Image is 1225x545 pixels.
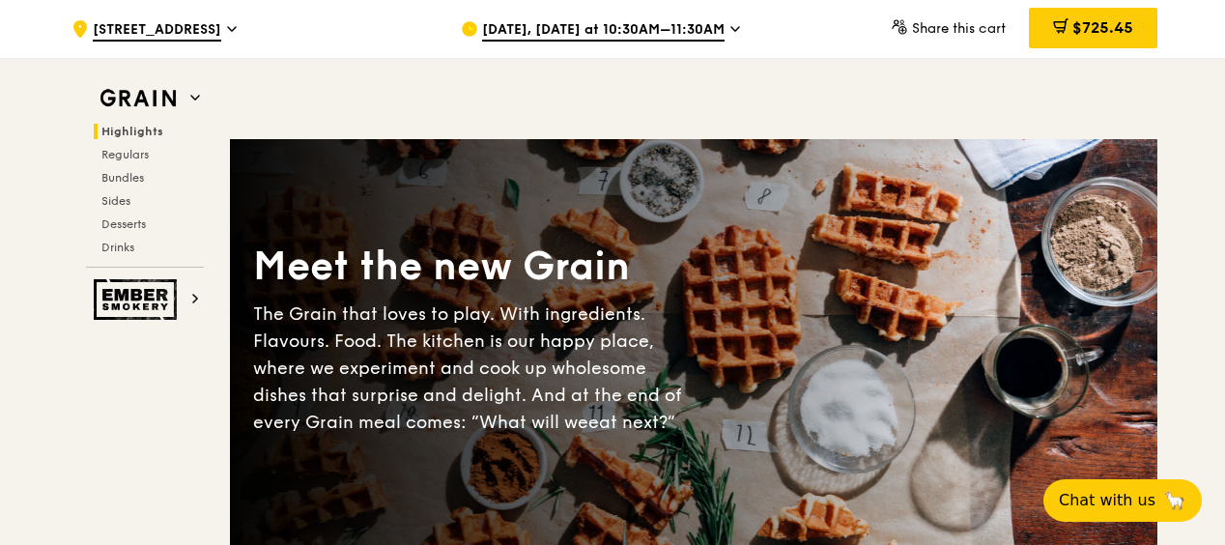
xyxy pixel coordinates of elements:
[101,241,134,254] span: Drinks
[1059,489,1155,512] span: Chat with us
[101,171,144,185] span: Bundles
[253,241,694,293] div: Meet the new Grain
[101,148,149,161] span: Regulars
[482,20,725,42] span: [DATE], [DATE] at 10:30AM–11:30AM
[912,20,1006,37] span: Share this cart
[101,194,130,208] span: Sides
[1072,18,1133,37] span: $725.45
[93,20,221,42] span: [STREET_ADDRESS]
[1043,479,1202,522] button: Chat with us🦙
[94,81,183,116] img: Grain web logo
[101,217,146,231] span: Desserts
[253,301,694,436] div: The Grain that loves to play. With ingredients. Flavours. Food. The kitchen is our happy place, w...
[1163,489,1186,512] span: 🦙
[588,412,675,433] span: eat next?”
[101,125,163,138] span: Highlights
[94,279,183,320] img: Ember Smokery web logo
